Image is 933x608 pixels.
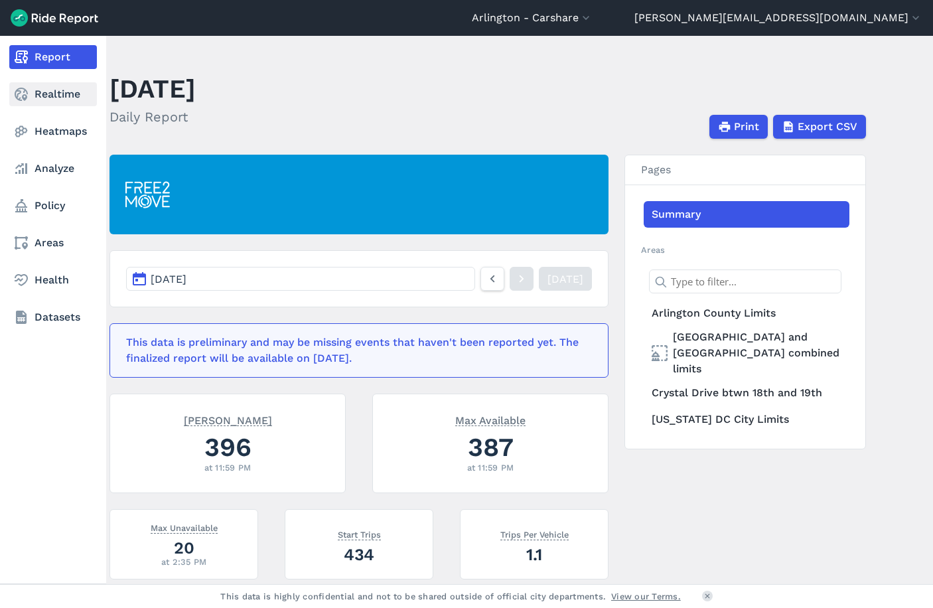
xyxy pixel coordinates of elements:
a: Datasets [9,305,97,329]
div: This data is preliminary and may be missing events that haven't been reported yet. The finalized ... [126,335,584,366]
div: 434 [301,543,417,566]
button: Arlington - Carshare [472,10,593,26]
img: Ride Report [11,9,98,27]
a: [DATE] [539,267,592,291]
div: 1.1 [476,543,592,566]
a: Health [9,268,97,292]
a: Heatmaps [9,119,97,143]
h2: Areas [641,244,849,256]
a: Crystal Drive btwn 18th and 19th [644,380,849,406]
button: Print [709,115,768,139]
div: at 2:35 PM [126,556,242,568]
a: Arlington County Limits [644,300,849,327]
span: Trips Per Vehicle [500,527,569,540]
span: Start Trips [338,527,381,540]
h1: [DATE] [109,70,196,107]
span: [PERSON_NAME] [184,413,272,426]
button: [DATE] [126,267,475,291]
h2: Daily Report [109,107,196,127]
a: Summary [644,201,849,228]
input: Type to filter... [649,269,841,293]
h3: Pages [625,155,865,185]
span: Export CSV [798,119,857,135]
a: Report [9,45,97,69]
a: Realtime [9,82,97,106]
a: Analyze [9,157,97,181]
a: [GEOGRAPHIC_DATA] and [GEOGRAPHIC_DATA] combined limits [644,327,849,380]
a: View our Terms. [611,590,681,603]
a: [US_STATE] DC City Limits [644,406,849,433]
button: [PERSON_NAME][EMAIL_ADDRESS][DOMAIN_NAME] [634,10,922,26]
span: Max Unavailable [151,520,218,534]
span: [DATE] [151,273,186,285]
button: Export CSV [773,115,866,139]
span: Max Available [455,413,526,426]
div: at 11:59 PM [126,461,329,474]
a: Policy [9,194,97,218]
div: 20 [126,536,242,560]
span: Print [734,119,759,135]
a: Areas [9,231,97,255]
div: at 11:59 PM [389,461,592,474]
div: 396 [126,429,329,465]
img: Free2Move [125,177,198,213]
div: 387 [389,429,592,465]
